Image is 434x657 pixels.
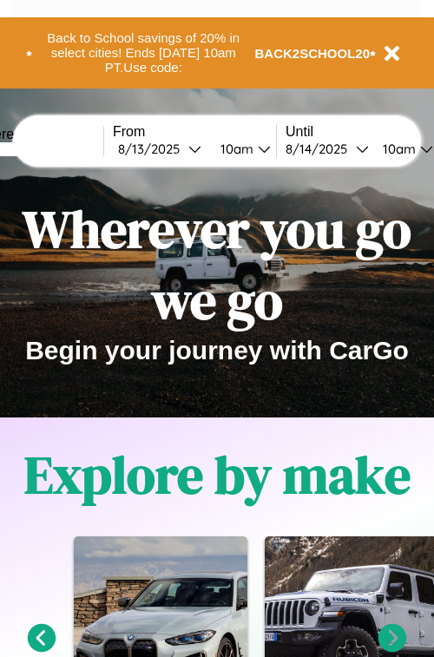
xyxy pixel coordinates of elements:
b: BACK2SCHOOL20 [255,46,371,61]
label: From [113,124,276,140]
button: 10am [207,140,276,158]
button: 8/13/2025 [113,140,207,158]
h1: Explore by make [24,439,411,510]
div: 8 / 13 / 2025 [118,141,188,157]
button: Back to School savings of 20% in select cities! Ends [DATE] 10am PT.Use code: [32,26,255,80]
div: 8 / 14 / 2025 [286,141,356,157]
div: 10am [374,141,420,157]
div: 10am [212,141,258,157]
